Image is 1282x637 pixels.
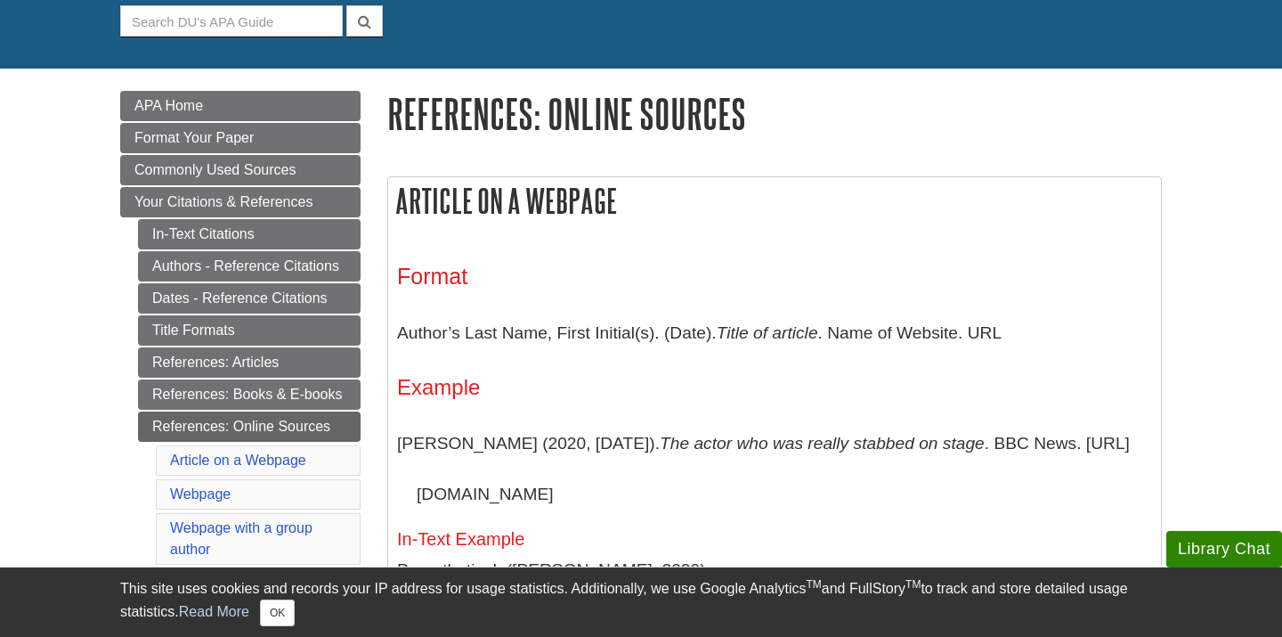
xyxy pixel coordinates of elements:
a: Title Formats [138,315,361,346]
p: Parenthetical: ([PERSON_NAME], 2020) [397,558,1152,584]
a: References: Books & E-books [138,380,361,410]
h3: Format [397,264,1152,290]
div: This site uses cookies and records your IP address for usage statistics. Additionally, we use Goo... [120,578,1162,626]
h1: References: Online Sources [387,91,1162,136]
a: Article on a Webpage [170,453,306,468]
sup: TM [905,578,921,591]
input: Search DU's APA Guide [120,5,343,37]
a: APA Home [120,91,361,121]
a: Commonly Used Sources [120,155,361,185]
a: Webpage with a group author [170,520,312,557]
a: References: Articles [138,347,361,378]
a: Format Your Paper [120,123,361,153]
p: [PERSON_NAME] (2020, [DATE]). . BBC News. [URL][DOMAIN_NAME] [397,418,1152,520]
a: References: Online Sources [138,412,361,442]
a: Your Citations & References [120,187,361,217]
span: Commonly Used Sources [134,162,296,177]
button: Close [260,600,295,626]
span: Format Your Paper [134,130,254,145]
h2: Article on a Webpage [388,177,1161,225]
a: Webpage [170,486,231,502]
a: Authors - Reference Citations [138,251,361,282]
a: In-Text Citations [138,219,361,249]
i: Title of article [717,323,818,342]
a: Read More [179,604,249,619]
sup: TM [806,578,821,591]
h4: Example [397,376,1152,399]
i: The actor who was really stabbed on stage [660,434,985,453]
button: Library Chat [1166,531,1282,568]
h5: In-Text Example [397,529,1152,549]
span: Your Citations & References [134,194,312,209]
span: APA Home [134,98,203,113]
p: Author’s Last Name, First Initial(s). (Date). . Name of Website. URL [397,307,1152,359]
a: Dates - Reference Citations [138,283,361,314]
